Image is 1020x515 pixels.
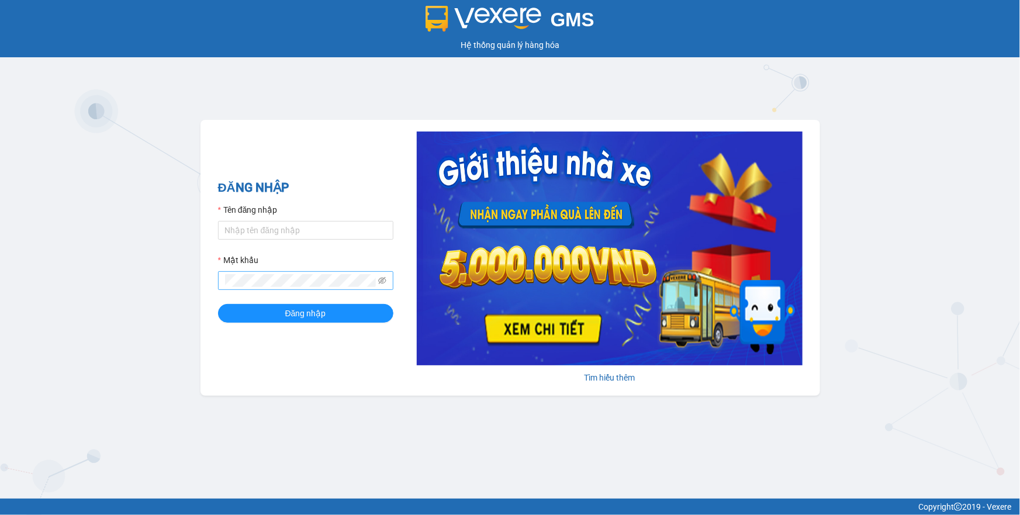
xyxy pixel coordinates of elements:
a: GMS [426,18,594,27]
label: Tên đăng nhập [218,203,278,216]
input: Tên đăng nhập [218,221,393,240]
span: Đăng nhập [285,307,326,320]
img: logo 2 [426,6,541,32]
input: Mật khẩu [225,274,376,287]
span: GMS [551,9,594,30]
img: banner-0 [417,132,803,365]
h2: ĐĂNG NHẬP [218,178,393,198]
div: Hệ thống quản lý hàng hóa [3,39,1017,51]
button: Đăng nhập [218,304,393,323]
span: copyright [954,503,962,511]
label: Mật khẩu [218,254,258,267]
span: eye-invisible [378,276,386,285]
div: Copyright 2019 - Vexere [9,500,1011,513]
div: Tìm hiểu thêm [417,371,803,384]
